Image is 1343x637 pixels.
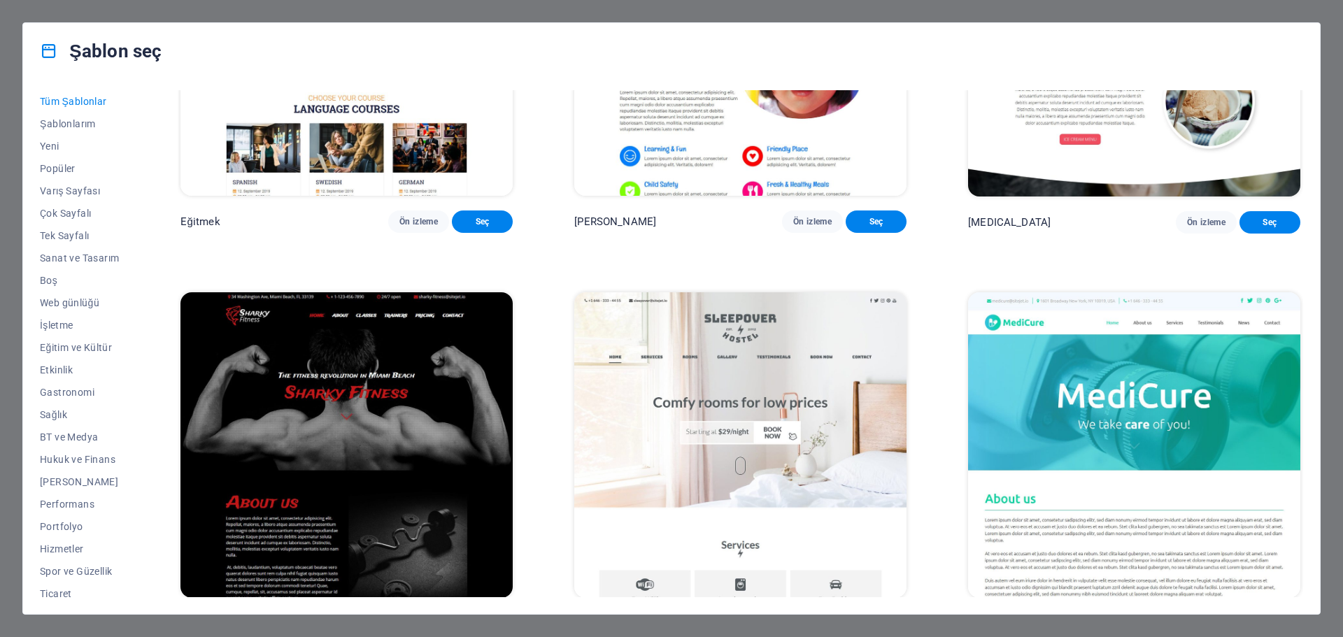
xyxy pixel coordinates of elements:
[40,431,119,443] span: BT ve Medya
[1176,211,1237,234] button: Ön izleme
[40,359,119,381] button: Etkinlik
[40,208,119,219] span: Çok Sayfalı
[40,40,162,62] h4: Şablon seç
[40,471,119,493] button: [PERSON_NAME]
[40,336,119,359] button: Eğitim ve Kültür
[574,215,656,228] font: [PERSON_NAME]
[40,499,119,510] span: Performans
[40,543,119,554] span: Hizmetler
[40,275,119,286] span: Boş
[782,210,843,233] button: Ön izleme
[399,217,438,227] font: Ön izleme
[40,521,119,532] span: Portfolyo
[40,96,119,107] span: Tüm Şablonlar
[40,230,119,241] span: Tek Sayfalı
[1187,217,1225,227] font: Ön izleme
[388,210,449,233] button: Ön izleme
[40,538,119,560] button: Hizmetler
[40,493,119,515] button: Performans
[40,588,119,599] span: Ticaret
[40,582,119,605] button: Ticaret
[40,135,119,157] button: Yeni
[968,292,1300,599] img: MediCure
[40,90,119,113] button: Tüm Şablonlar
[40,381,119,403] button: Gastronomi
[40,292,119,314] button: Web günlüğü
[40,426,119,448] button: BT ve Medya
[40,364,119,375] span: Etkinlik
[40,202,119,224] button: Çok Sayfalı
[846,210,907,233] button: Seç
[40,269,119,292] button: Boş
[40,454,119,465] span: Hukuk ve Finans
[40,387,119,398] span: Gastronomi
[40,560,119,582] button: Spor ve Güzellik
[40,515,119,538] button: Portfolyo
[40,141,59,152] font: Yeni
[793,217,832,227] font: Ön izleme
[1239,211,1300,234] button: Seç
[40,297,119,308] span: Web günlüğü
[40,566,119,577] span: Spor ve Güzellik
[40,157,119,180] button: Popüler
[452,210,513,233] button: Seç
[574,292,907,599] img: Pijama partisi
[40,163,119,174] span: Popüler
[476,217,490,227] font: Seç
[1263,217,1277,227] font: Seç
[40,448,119,471] button: Hukuk ve Finans
[40,314,119,336] button: İşletme
[40,247,119,269] button: Sanat ve Tasarım
[40,113,119,135] button: Şablonlarım
[869,217,883,227] font: Seç
[40,476,119,487] span: [PERSON_NAME]
[40,224,119,247] button: Tek Sayfalı
[40,252,119,264] span: Sanat ve Tasarım
[180,215,220,228] font: Eğitmek
[40,320,73,331] font: İşletme
[40,409,119,420] span: Sağlık
[40,180,119,202] button: Varış Sayfası
[40,185,119,196] span: Varış Sayfası
[180,292,513,599] img: Sharky Fitness
[968,216,1051,229] font: [MEDICAL_DATA]
[40,118,119,129] span: Şablonlarım
[40,403,119,426] button: Sağlık
[40,342,119,353] span: Eğitim ve Kültür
